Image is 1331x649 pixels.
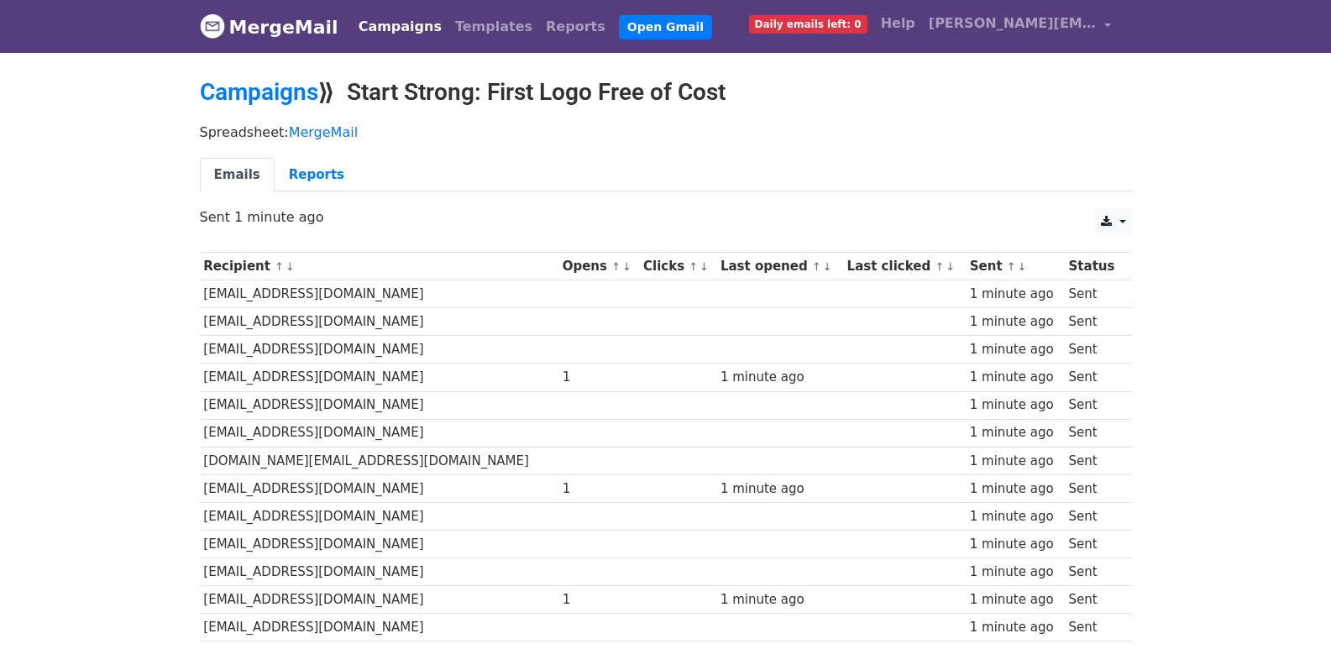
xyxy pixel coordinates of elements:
div: 1 minute ago [721,368,839,387]
a: ↓ [286,260,295,273]
td: Sent [1065,474,1123,502]
td: [EMAIL_ADDRESS][DOMAIN_NAME] [200,558,558,586]
a: MergeMail [289,124,358,140]
div: 1 minute ago [970,340,1061,359]
th: Last opened [716,253,843,280]
a: ↓ [1018,260,1027,273]
a: Campaigns [352,10,448,44]
a: Reports [539,10,612,44]
a: Reports [275,158,359,192]
div: 1 minute ago [970,618,1061,637]
td: [EMAIL_ADDRESS][DOMAIN_NAME] [200,474,558,502]
p: Spreadsheet: [200,123,1132,141]
a: ↓ [622,260,631,273]
td: Sent [1065,531,1123,558]
a: ↑ [689,260,698,273]
div: 1 [563,590,636,610]
div: 1 minute ago [970,535,1061,554]
h2: ⟫ Start Strong: First Logo Free of Cost [200,78,1132,107]
td: [EMAIL_ADDRESS][DOMAIN_NAME] [200,502,558,530]
div: 1 minute ago [721,590,839,610]
div: 1 minute ago [970,507,1061,526]
td: Sent [1065,308,1123,336]
a: MergeMail [200,9,338,44]
th: Status [1065,253,1123,280]
td: [EMAIL_ADDRESS][DOMAIN_NAME] [200,336,558,364]
div: 1 minute ago [970,312,1061,332]
th: Last clicked [843,253,966,280]
a: ↑ [812,260,821,273]
a: ↑ [935,260,944,273]
div: 1 [563,368,636,387]
a: Templates [448,10,539,44]
div: 1 minute ago [970,479,1061,499]
td: Sent [1065,336,1123,364]
div: 1 minute ago [970,285,1061,304]
div: 1 minute ago [970,423,1061,442]
td: [EMAIL_ADDRESS][DOMAIN_NAME] [200,586,558,614]
p: Sent 1 minute ago [200,208,1132,226]
td: [EMAIL_ADDRESS][DOMAIN_NAME] [200,308,558,336]
td: [EMAIL_ADDRESS][DOMAIN_NAME] [200,364,558,391]
a: Open Gmail [619,15,712,39]
a: Help [874,7,922,40]
td: Sent [1065,280,1123,308]
span: Daily emails left: 0 [749,15,867,34]
a: ↓ [700,260,709,273]
a: [PERSON_NAME][EMAIL_ADDRESS][DOMAIN_NAME] [922,7,1119,46]
th: Clicks [639,253,716,280]
td: [DOMAIN_NAME][EMAIL_ADDRESS][DOMAIN_NAME] [200,447,558,474]
div: 1 minute ago [970,452,1061,471]
a: Emails [200,158,275,192]
a: Daily emails left: 0 [742,7,874,40]
td: Sent [1065,447,1123,474]
div: 1 minute ago [970,563,1061,582]
th: Sent [966,253,1065,280]
td: [EMAIL_ADDRESS][DOMAIN_NAME] [200,614,558,641]
th: Opens [558,253,639,280]
td: [EMAIL_ADDRESS][DOMAIN_NAME] [200,391,558,419]
div: 1 minute ago [970,368,1061,387]
td: Sent [1065,502,1123,530]
td: Sent [1065,558,1123,586]
td: [EMAIL_ADDRESS][DOMAIN_NAME] [200,531,558,558]
td: Sent [1065,419,1123,447]
a: ↓ [946,260,955,273]
a: ↑ [1007,260,1016,273]
img: MergeMail logo [200,13,225,39]
div: 1 minute ago [721,479,839,499]
td: [EMAIL_ADDRESS][DOMAIN_NAME] [200,419,558,447]
span: [PERSON_NAME][EMAIL_ADDRESS][DOMAIN_NAME] [929,13,1097,34]
td: Sent [1065,614,1123,641]
a: ↓ [823,260,832,273]
td: Sent [1065,586,1123,614]
td: Sent [1065,364,1123,391]
td: Sent [1065,391,1123,419]
td: [EMAIL_ADDRESS][DOMAIN_NAME] [200,280,558,308]
div: 1 minute ago [970,590,1061,610]
div: 1 [563,479,636,499]
div: 1 minute ago [970,395,1061,415]
a: ↑ [275,260,284,273]
th: Recipient [200,253,558,280]
a: Campaigns [200,78,318,106]
a: ↑ [611,260,621,273]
